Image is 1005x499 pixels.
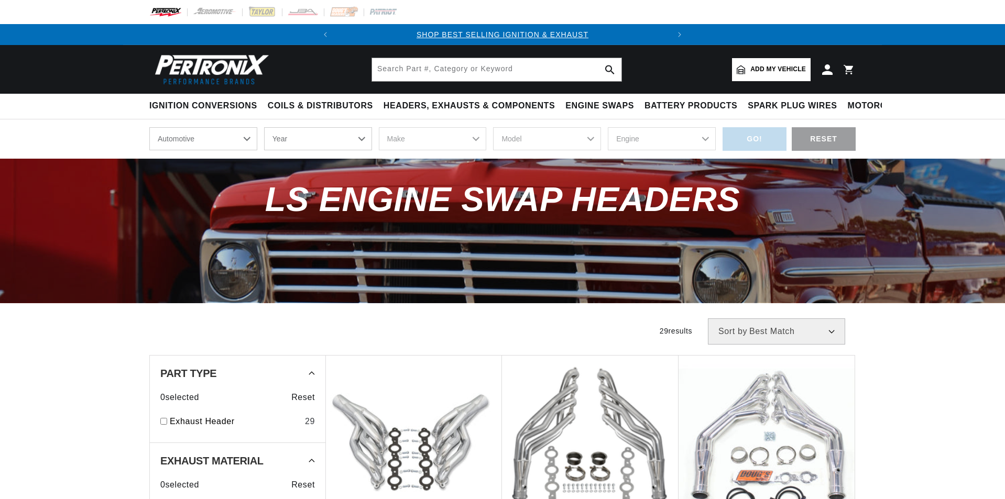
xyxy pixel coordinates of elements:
[644,101,737,112] span: Battery Products
[598,58,621,81] button: search button
[149,127,257,150] select: Ride Type
[160,456,264,466] span: Exhaust Material
[843,94,915,118] summary: Motorcycle
[493,127,601,150] select: Model
[372,58,621,81] input: Search Part #, Category or Keyword
[305,415,315,428] div: 29
[750,64,806,74] span: Add my vehicle
[268,101,373,112] span: Coils & Distributors
[718,327,747,336] span: Sort by
[848,101,910,112] span: Motorcycle
[748,101,837,112] span: Spark Plug Wires
[264,127,372,150] select: Year
[608,127,716,150] select: Engine
[669,24,690,45] button: Translation missing: en.sections.announcements.next_announcement
[560,94,639,118] summary: Engine Swaps
[379,127,487,150] select: Make
[378,94,560,118] summary: Headers, Exhausts & Components
[565,101,634,112] span: Engine Swaps
[384,101,555,112] span: Headers, Exhausts & Components
[149,94,263,118] summary: Ignition Conversions
[160,368,216,379] span: Part Type
[639,94,742,118] summary: Battery Products
[263,94,378,118] summary: Coils & Distributors
[315,24,336,45] button: Translation missing: en.sections.announcements.previous_announcement
[336,29,669,40] div: Announcement
[732,58,811,81] a: Add my vehicle
[265,180,740,218] span: LS Engine Swap Headers
[792,127,856,151] div: RESET
[170,415,301,428] a: Exhaust Header
[160,478,199,492] span: 0 selected
[742,94,842,118] summary: Spark Plug Wires
[149,101,257,112] span: Ignition Conversions
[291,391,315,404] span: Reset
[291,478,315,492] span: Reset
[660,327,692,335] span: 29 results
[708,318,845,345] select: Sort by
[336,29,669,40] div: 1 of 2
[160,391,199,404] span: 0 selected
[123,24,882,45] slideshow-component: Translation missing: en.sections.announcements.announcement_bar
[149,51,270,87] img: Pertronix
[417,30,588,39] a: SHOP BEST SELLING IGNITION & EXHAUST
